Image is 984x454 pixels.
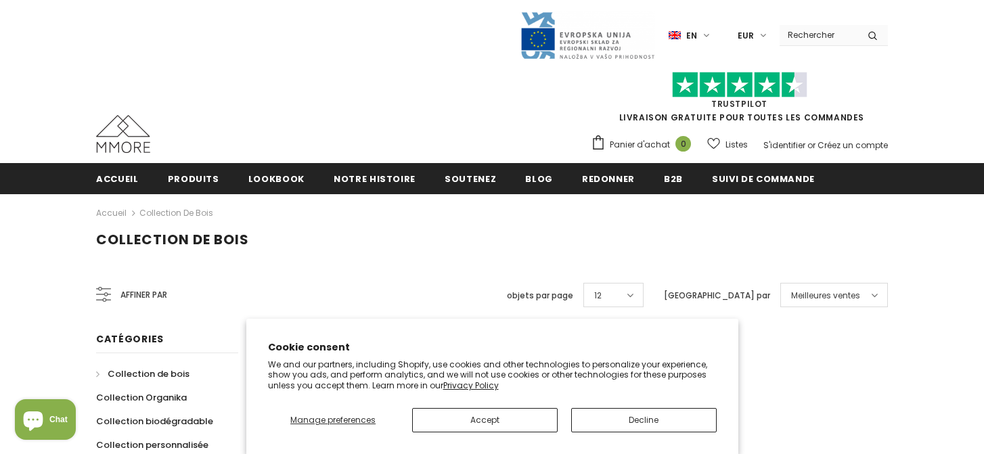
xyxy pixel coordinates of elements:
img: Javni Razpis [520,11,655,60]
a: Accueil [96,163,139,194]
a: TrustPilot [711,98,767,110]
a: Accueil [96,205,127,221]
a: Notre histoire [334,163,416,194]
span: Meilleures ventes [791,289,860,302]
img: Cas MMORE [96,115,150,153]
a: Collection de bois [96,362,189,386]
a: Collection biodégradable [96,409,213,433]
span: Collection personnalisée [96,438,208,451]
a: Collection Organika [96,386,187,409]
button: Accept [412,408,558,432]
span: or [807,139,815,151]
span: soutenez [445,173,496,185]
a: Listes [707,133,748,156]
span: Manage preferences [290,414,376,426]
a: Panier d'achat 0 [591,135,698,155]
a: Blog [525,163,553,194]
span: Collection de bois [108,367,189,380]
inbox-online-store-chat: Shopify online store chat [11,399,80,443]
label: objets par page [507,289,573,302]
img: Faites confiance aux étoiles pilotes [672,72,807,98]
span: Blog [525,173,553,185]
span: Panier d'achat [610,138,670,152]
span: EUR [738,29,754,43]
span: en [686,29,697,43]
span: Catégories [96,332,164,346]
button: Decline [571,408,717,432]
label: [GEOGRAPHIC_DATA] par [664,289,770,302]
a: Suivi de commande [712,163,815,194]
span: Suivi de commande [712,173,815,185]
span: Collection de bois [96,230,249,249]
span: B2B [664,173,683,185]
a: Lookbook [248,163,305,194]
img: i-lang-1.png [669,30,681,41]
button: Manage preferences [268,408,399,432]
h2: Cookie consent [268,340,717,355]
input: Search Site [780,25,857,45]
a: Collection de bois [139,207,213,219]
a: Redonner [582,163,635,194]
a: Produits [168,163,219,194]
span: Lookbook [248,173,305,185]
span: Produits [168,173,219,185]
span: 0 [675,136,691,152]
span: Redonner [582,173,635,185]
a: B2B [664,163,683,194]
a: soutenez [445,163,496,194]
span: Notre histoire [334,173,416,185]
a: Javni Razpis [520,29,655,41]
span: Listes [725,138,748,152]
span: Collection Organika [96,391,187,404]
span: Collection biodégradable [96,415,213,428]
span: Affiner par [120,288,167,302]
span: Accueil [96,173,139,185]
a: Privacy Policy [443,380,499,391]
a: Créez un compte [818,139,888,151]
span: LIVRAISON GRATUITE POUR TOUTES LES COMMANDES [591,78,888,123]
p: We and our partners, including Shopify, use cookies and other technologies to personalize your ex... [268,359,717,391]
span: 12 [594,289,602,302]
a: S'identifier [763,139,805,151]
